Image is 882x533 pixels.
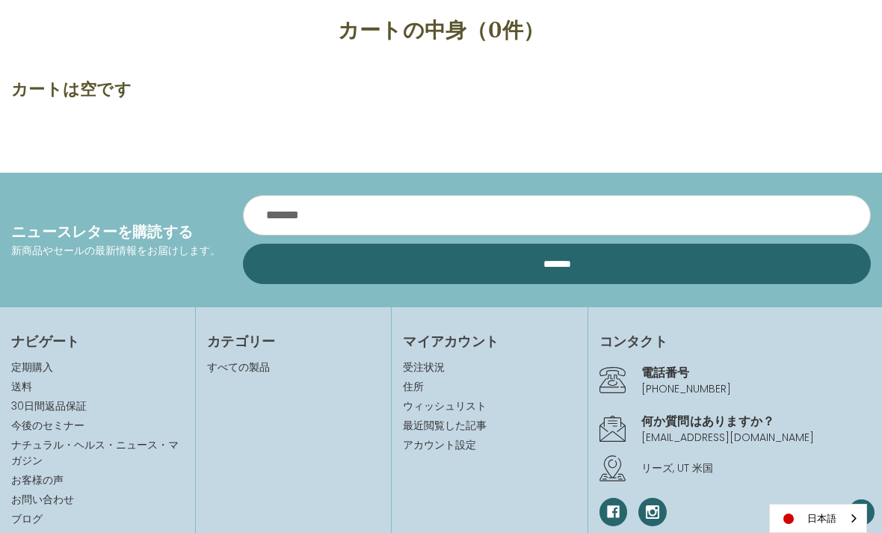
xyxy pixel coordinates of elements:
[770,505,866,532] a: 日本語
[11,331,184,351] h4: ナビゲート
[641,430,814,445] a: [EMAIL_ADDRESS][DOMAIN_NAME]
[769,504,867,533] aside: Language selected: 日本語
[207,360,270,375] a: すべての製品
[403,360,576,375] a: 受注状況
[11,511,43,526] a: ブログ
[11,437,179,468] a: ナチュラル・ヘルス・ニュース・マガジン
[11,14,871,46] h1: カートの中身（0件）
[403,398,576,414] a: ウィッシュリスト
[403,331,576,351] h4: マイアカウント
[11,77,871,102] h3: カートは空です
[641,363,871,381] h4: 電話番号
[641,381,731,396] a: [PHONE_NUMBER]
[11,379,32,394] a: 送料
[403,379,576,395] a: 住所
[11,398,87,413] a: 30日間返品保証
[599,331,871,351] h4: コンタクト
[403,418,576,434] a: 最近閲覧した記事
[11,472,64,487] a: お客様の声
[11,492,74,507] a: お問い合わせ
[11,221,220,243] h4: ニュースレターを購読する
[207,331,380,351] h4: カテゴリー
[769,504,867,533] div: Language
[641,412,871,430] h4: 何か質問はありますか？
[641,460,871,476] p: リーズ, UT 米国
[11,360,53,375] a: 定期購入
[11,243,220,259] p: 新商品やセールの最新情報をお届けします。
[403,437,576,453] a: アカウント設定
[11,418,84,433] a: 今後のセミナー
